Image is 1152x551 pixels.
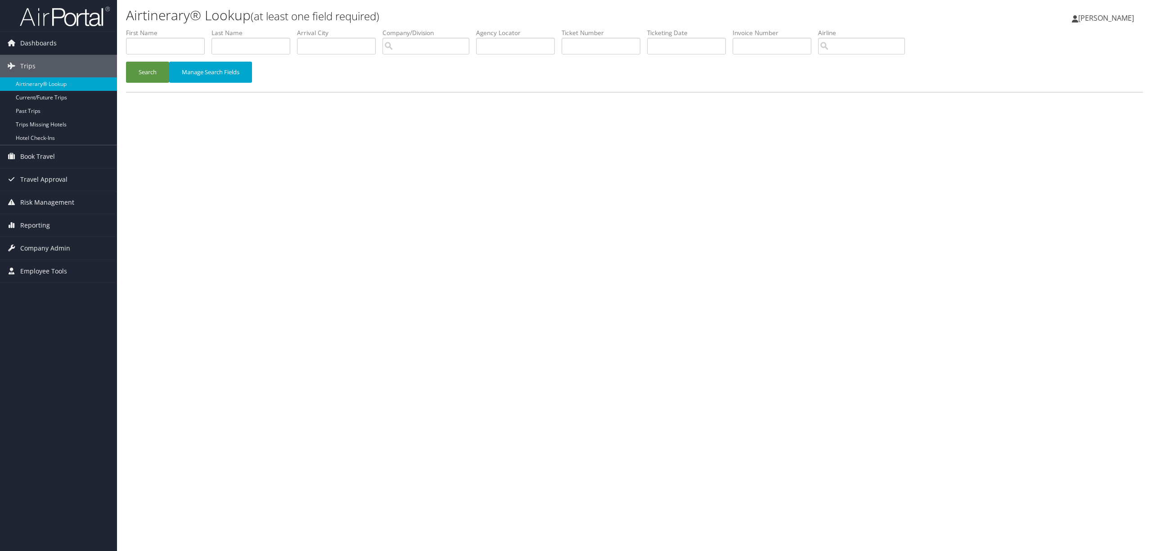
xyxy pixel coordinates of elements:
[1078,13,1134,23] span: [PERSON_NAME]
[20,237,70,260] span: Company Admin
[169,62,252,83] button: Manage Search Fields
[20,214,50,237] span: Reporting
[20,55,36,77] span: Trips
[476,28,562,37] label: Agency Locator
[1072,4,1143,31] a: [PERSON_NAME]
[20,32,57,54] span: Dashboards
[297,28,382,37] label: Arrival City
[733,28,818,37] label: Invoice Number
[126,62,169,83] button: Search
[20,6,110,27] img: airportal-logo.png
[20,260,67,282] span: Employee Tools
[251,9,379,23] small: (at least one field required)
[647,28,733,37] label: Ticketing Date
[211,28,297,37] label: Last Name
[20,168,67,191] span: Travel Approval
[126,28,211,37] label: First Name
[20,145,55,168] span: Book Travel
[562,28,647,37] label: Ticket Number
[20,191,74,214] span: Risk Management
[382,28,476,37] label: Company/Division
[818,28,912,37] label: Airline
[126,6,804,25] h1: Airtinerary® Lookup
